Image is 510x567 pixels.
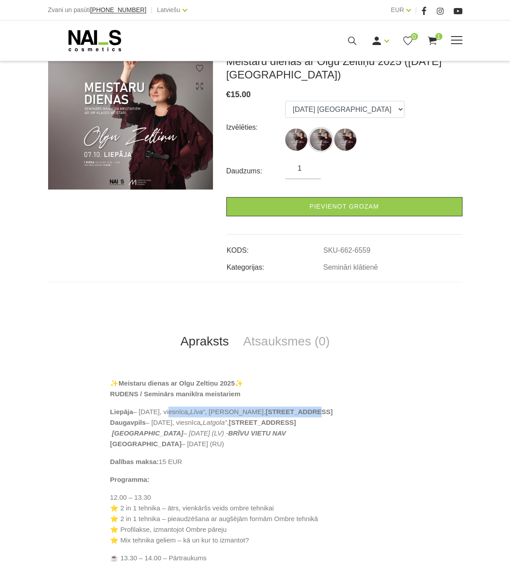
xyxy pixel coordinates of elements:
a: [PHONE_NUMBER] [90,7,146,13]
strong: RUDENS / Seminārs manikīra meistariem [110,390,241,398]
strong: Programma: [110,476,149,483]
img: ... [334,128,356,151]
em: – [DATE] (LV) - [110,429,228,437]
img: ... [310,128,332,151]
p: ✨ ✨ [110,378,400,399]
span: | [415,4,417,16]
a: EUR [391,4,404,15]
p: ☕ 13.30 – 14.00 – Pārtraukums [110,553,400,563]
a: 1 [427,35,438,46]
a: Pievienot grozam [226,197,462,216]
td: KODS: [226,239,323,256]
td: Kategorijas: [226,256,323,273]
span: 1 [435,33,442,40]
a: Apraksts [173,327,236,356]
span: [PHONE_NUMBER] [90,6,146,13]
a: Latviešu [157,4,180,15]
strong: Daugavpils [110,419,146,426]
a: SKU-662-6559 [323,247,371,255]
a: Semināri klātienē [323,263,378,271]
p: – [DATE], viesnīca , [PERSON_NAME], – [DATE], viesnīca , – [DATE] (RU) [110,407,400,449]
span: | [151,4,152,16]
div: Zvani un pasūti [48,4,147,16]
span: 0 [411,33,418,40]
p: 12.00 – 13.30 ⭐ 2 in 1 tehnika – ātrs, vienkāršs veids ombre tehnikai ⭐ 2 in 1 tehnika – pieaudzē... [110,492,400,546]
span: € [226,90,231,99]
em: „Latgola” [200,419,227,426]
div: Daudzums: [226,164,286,178]
strong: Dalības maksa: [110,458,159,465]
strong: [STREET_ADDRESS] [229,419,296,426]
a: 0 [402,35,413,46]
em: BRĪVU VIETU NAV [228,429,286,437]
strong: [GEOGRAPHIC_DATA] [110,440,181,448]
span: 15.00 [231,90,251,99]
em: „Līva” [188,408,205,415]
div: Izvēlēties: [226,120,286,135]
strong: [STREET_ADDRESS] [265,408,333,415]
a: Atsauksmes (0) [236,327,337,356]
img: Meistaru dienas ar Olgu Zeltiņu 2025 [48,55,213,189]
p: 15 EUR [110,456,400,467]
strong: Meistaru dienas ar Olgu Zeltiņu 2025 [118,379,235,387]
h3: Meistaru dienas ar Olgu Zeltiņu 2025 ([DATE] [GEOGRAPHIC_DATA]) [226,55,462,82]
strong: Liepāja [110,408,133,415]
img: ... [285,128,307,151]
strong: [GEOGRAPHIC_DATA] [112,429,183,437]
